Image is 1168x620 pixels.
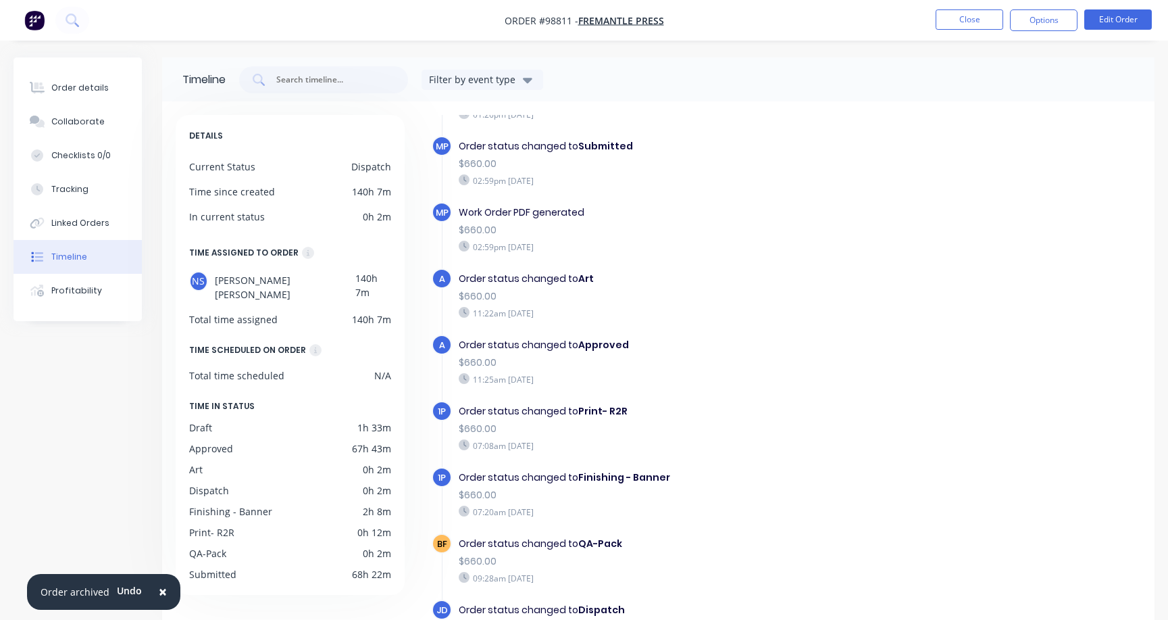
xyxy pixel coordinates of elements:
[429,72,519,87] div: Filter by event type
[436,206,449,219] span: MP
[189,442,233,456] div: Approved
[438,471,446,484] span: 1P
[1084,9,1152,30] button: Edit Order
[182,72,226,88] div: Timeline
[189,343,306,358] div: TIME SCHEDULED ON ORDER
[352,442,391,456] div: 67h 43m
[363,210,391,224] div: 0h 2m
[459,404,897,419] div: Order status changed to
[14,71,142,105] button: Order details
[357,525,391,540] div: 0h 12m
[363,462,391,477] div: 0h 2m
[459,422,897,436] div: $660.00
[189,210,265,224] div: In current status
[189,483,229,498] div: Dispatch
[459,272,897,286] div: Order status changed to
[14,206,142,240] button: Linked Orders
[352,312,391,327] div: 140h 7m
[51,183,88,195] div: Tracking
[439,272,445,285] span: a
[459,174,897,187] div: 02:59pm [DATE]
[374,368,391,383] div: N/A
[363,504,391,519] div: 2h 8m
[145,576,180,609] button: Close
[459,471,897,485] div: Order status changed to
[14,105,142,139] button: Collaborate
[24,10,45,30] img: Factory
[352,567,391,581] div: 68h 22m
[459,139,897,153] div: Order status changed to
[14,274,142,308] button: Profitability
[189,399,255,414] span: TIME IN STATUS
[363,546,391,561] div: 0h 2m
[578,14,664,27] a: Fremantle Press
[51,285,102,297] div: Profitability
[438,405,446,418] span: 1P
[459,338,897,352] div: Order status changed to
[459,439,897,452] div: 07:08am [DATE]
[439,339,445,352] span: a
[351,160,391,174] div: Dispatch
[578,338,629,352] b: Approved
[189,128,223,143] span: DETAILS
[189,271,208,291] div: NS
[189,525,234,540] div: Print- R2R
[14,240,142,274] button: Timeline
[459,373,897,385] div: 11:25am [DATE]
[459,572,897,584] div: 09:28am [DATE]
[578,404,628,418] b: Print- R2R
[215,271,355,302] span: [PERSON_NAME] [PERSON_NAME]
[189,462,203,477] div: Art
[352,185,391,199] div: 140h 7m
[109,581,149,601] button: Undo
[459,554,897,569] div: $660.00
[189,421,212,435] div: Draft
[459,157,897,171] div: $660.00
[51,149,111,162] div: Checklists 0/0
[578,471,670,484] b: Finishing - Banner
[459,289,897,304] div: $660.00
[578,537,622,550] b: QA-Pack
[578,603,625,617] b: Dispatch
[578,139,633,153] b: Submitted
[459,241,897,253] div: 02:59pm [DATE]
[459,356,897,370] div: $660.00
[459,223,897,237] div: $660.00
[459,506,897,518] div: 07:20am [DATE]
[159,582,167,601] span: ×
[51,217,109,229] div: Linked Orders
[189,504,272,519] div: Finishing - Banner
[459,488,897,502] div: $660.00
[578,272,594,285] b: Art
[357,421,391,435] div: 1h 33m
[51,116,105,128] div: Collaborate
[363,483,391,498] div: 0h 2m
[189,546,226,561] div: QA-Pack
[459,307,897,319] div: 11:22am [DATE]
[355,271,391,302] div: 140h 7m
[189,312,278,327] div: Total time assigned
[275,73,387,87] input: Search timeline...
[436,140,449,153] span: MP
[14,172,142,206] button: Tracking
[459,206,897,220] div: Work Order PDF generated
[189,185,275,199] div: Time since created
[459,537,897,551] div: Order status changed to
[51,251,87,263] div: Timeline
[437,538,447,550] span: BF
[505,14,578,27] span: Order #98811 -
[459,603,897,617] div: Order status changed to
[189,567,236,581] div: Submitted
[189,368,284,383] div: Total time scheduled
[1010,9,1077,31] button: Options
[436,604,448,617] span: JD
[936,9,1003,30] button: Close
[41,585,109,599] div: Order archived
[189,245,299,260] div: TIME ASSIGNED TO ORDER
[189,160,255,174] div: Current Status
[14,139,142,172] button: Checklists 0/0
[51,82,109,94] div: Order details
[422,70,543,90] button: Filter by event type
